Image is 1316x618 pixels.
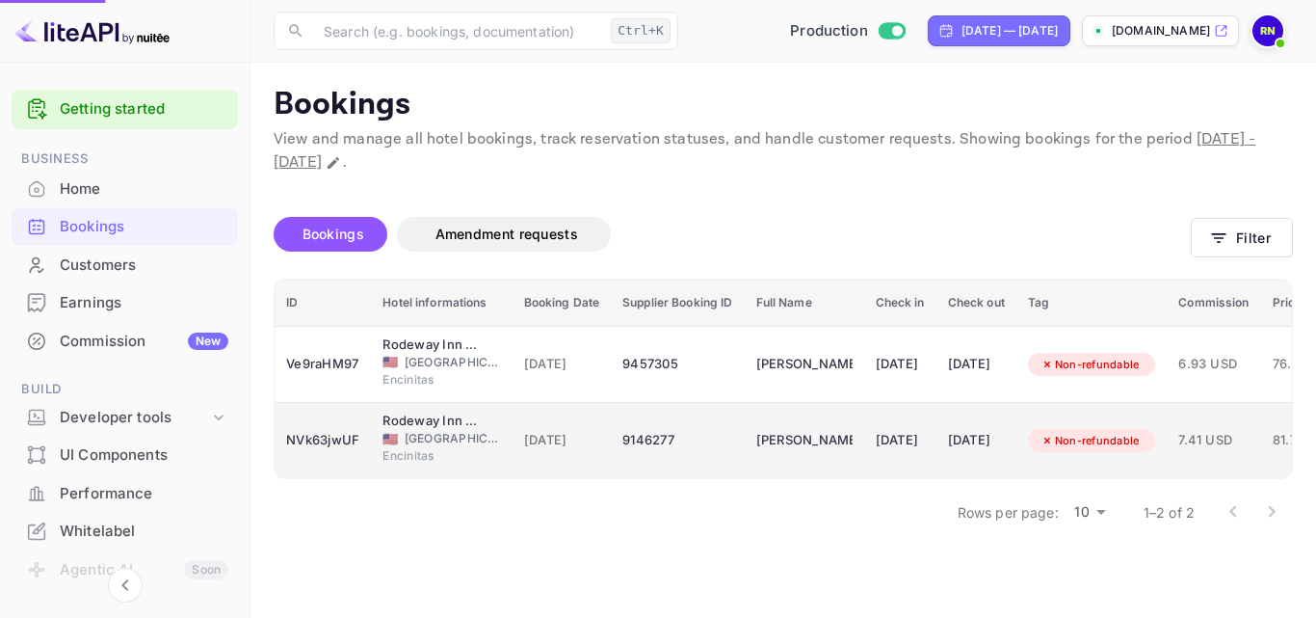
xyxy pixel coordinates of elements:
div: Customers [12,247,238,284]
div: 9146277 [622,425,732,456]
div: CommissionNew [12,323,238,361]
div: Developer tools [12,401,238,435]
div: Bookings [12,208,238,246]
th: Full Name [745,280,864,327]
div: Home [60,178,228,201]
th: ID [275,280,371,327]
div: UI Components [12,437,238,474]
div: Switch to Sandbox mode [782,20,912,42]
div: Whitelabel [60,521,228,543]
div: [DATE] [876,425,925,456]
div: UI Components [60,444,228,467]
div: Earnings [12,284,238,322]
div: NVk63jwUF [286,425,359,456]
p: View and manage all hotel bookings, track reservation statuses, and handle customer requests. Sho... [274,128,1293,175]
th: Check out [936,280,1016,327]
div: Bookings [60,216,228,238]
th: Tag [1016,280,1168,327]
div: Customers [60,255,228,277]
span: Business [12,148,238,170]
button: Change date range [324,153,343,173]
img: LiteAPI logo [15,15,170,46]
span: [DATE] - [DATE] [274,129,1255,173]
span: Production [790,20,868,42]
a: Whitelabel [12,513,238,549]
th: Supplier Booking ID [611,280,744,327]
span: Encinitas [382,371,479,389]
div: Ve9raHM97 [286,349,359,380]
span: United States of America [382,433,398,445]
div: Commission [60,331,228,353]
div: Non-refundable [1028,353,1152,377]
div: account-settings tabs [274,217,1191,252]
span: Amendment requests [435,226,578,242]
div: Performance [12,475,238,513]
a: Customers [12,247,238,282]
div: Ctrl+K [611,18,671,43]
div: Rodeway Inn Encinitas North [382,412,479,431]
a: UI Components [12,437,238,472]
div: [DATE] [948,425,1005,456]
span: [GEOGRAPHIC_DATA] [405,430,501,447]
div: Rodeway Inn Encinitas North [382,336,479,355]
div: Non-refundable [1028,429,1152,453]
div: Performance [60,483,228,505]
div: Whitelabel [12,513,238,551]
input: Search (e.g. bookings, documentation) [312,12,603,50]
button: Filter [1191,218,1293,257]
a: Performance [12,475,238,511]
div: Home [12,171,238,208]
div: 9457305 [622,349,732,380]
p: Bookings [274,86,1293,124]
div: Robert Nichols [756,349,853,380]
div: [DATE] — [DATE] [961,22,1058,40]
div: Robert Nichols [756,425,853,456]
p: 1–2 of 2 [1144,502,1195,523]
span: Build [12,379,238,400]
a: Home [12,171,238,206]
span: Encinitas [382,447,479,465]
a: CommissionNew [12,323,238,359]
span: 6.93 USD [1178,354,1249,375]
div: Developer tools [60,407,209,429]
p: [DOMAIN_NAME] [1112,22,1210,40]
a: Earnings [12,284,238,320]
div: Earnings [60,292,228,314]
th: Check in [864,280,936,327]
th: Commission [1167,280,1260,327]
span: Bookings [303,226,364,242]
span: 7.41 USD [1178,430,1249,451]
th: Booking Date [513,280,612,327]
div: [DATE] [876,349,925,380]
p: Rows per page: [958,502,1059,523]
span: United States of America [382,356,398,368]
a: Bookings [12,208,238,244]
a: Getting started [60,98,228,121]
span: [DATE] [524,430,600,451]
div: [DATE] [948,349,1005,380]
div: Getting started [12,90,238,129]
button: Collapse navigation [108,568,143,603]
th: Hotel informations [371,280,512,327]
img: robert nichols [1252,15,1283,46]
div: New [188,333,228,350]
span: [DATE] [524,354,600,375]
div: 10 [1066,498,1113,526]
span: [GEOGRAPHIC_DATA] [405,354,501,371]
